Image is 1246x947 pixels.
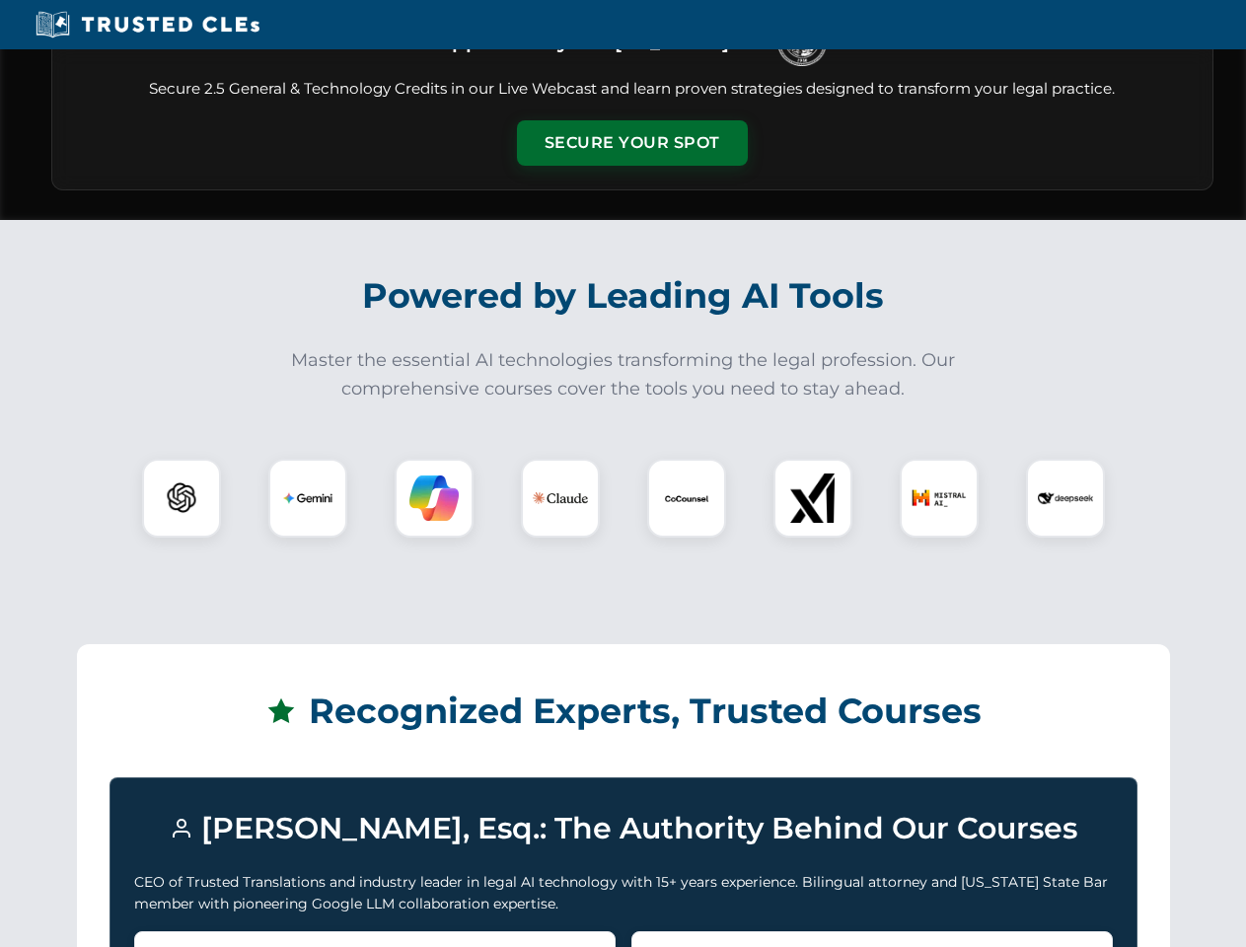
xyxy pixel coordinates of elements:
[134,802,1113,855] h3: [PERSON_NAME], Esq.: The Authority Behind Our Courses
[142,459,221,538] div: ChatGPT
[134,871,1113,915] p: CEO of Trusted Translations and industry leader in legal AI technology with 15+ years experience....
[77,261,1170,330] h2: Powered by Leading AI Tools
[268,459,347,538] div: Gemini
[395,459,474,538] div: Copilot
[409,473,459,523] img: Copilot Logo
[900,459,979,538] div: Mistral AI
[647,459,726,538] div: CoCounsel
[153,470,210,527] img: ChatGPT Logo
[912,471,967,526] img: Mistral AI Logo
[773,459,852,538] div: xAI
[1026,459,1105,538] div: DeepSeek
[788,473,838,523] img: xAI Logo
[662,473,711,523] img: CoCounsel Logo
[283,473,332,523] img: Gemini Logo
[30,10,265,39] img: Trusted CLEs
[517,120,748,166] button: Secure Your Spot
[521,459,600,538] div: Claude
[110,677,1137,746] h2: Recognized Experts, Trusted Courses
[278,346,969,403] p: Master the essential AI technologies transforming the legal profession. Our comprehensive courses...
[533,471,588,526] img: Claude Logo
[1038,471,1093,526] img: DeepSeek Logo
[76,78,1189,101] p: Secure 2.5 General & Technology Credits in our Live Webcast and learn proven strategies designed ...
